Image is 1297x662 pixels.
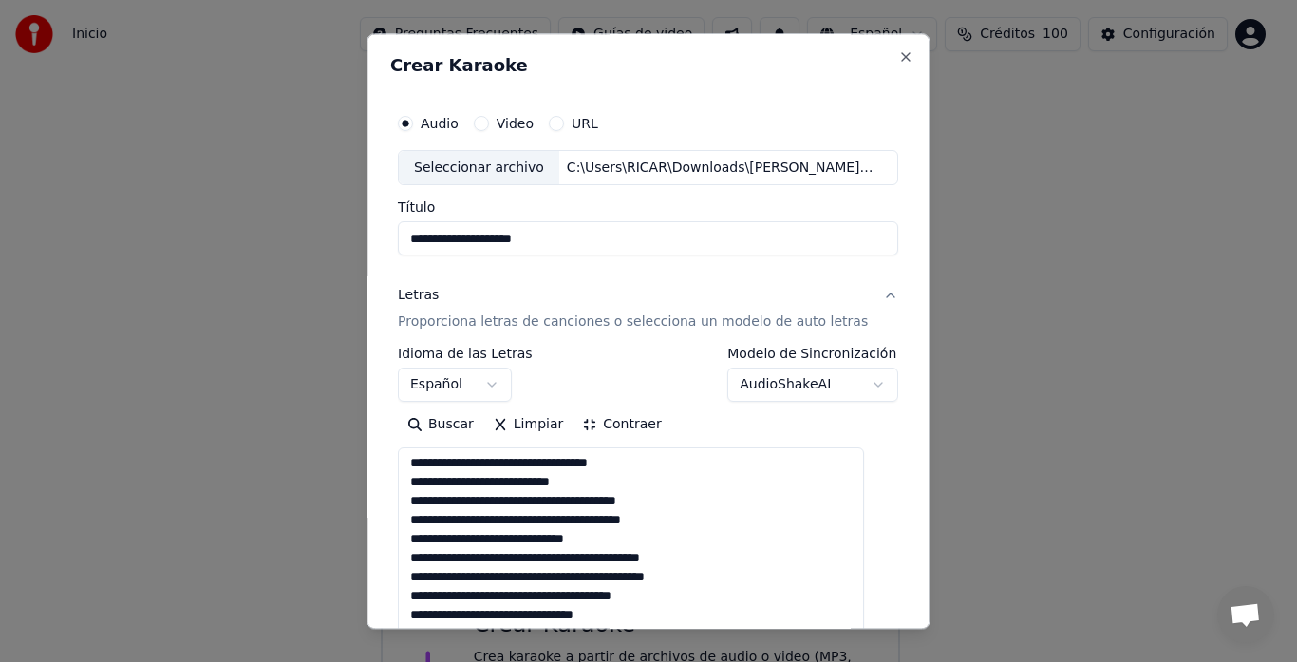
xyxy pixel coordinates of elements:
label: URL [572,117,598,130]
h2: Crear Karaoke [390,57,906,74]
label: Modelo de Sincronización [728,348,899,361]
button: Contraer [573,410,671,441]
div: Seleccionar archivo [399,151,559,185]
button: Buscar [398,410,483,441]
label: Audio [421,117,459,130]
p: Proporciona letras de canciones o selecciona un modelo de auto letras [398,313,868,332]
label: Video [497,117,534,130]
button: LetrasProporciona letras de canciones o selecciona un modelo de auto letras [398,272,898,348]
label: Idioma de las Letras [398,348,533,361]
div: Letras [398,287,439,306]
label: Título [398,201,898,215]
div: C:\Users\RICAR\Downloads\[PERSON_NAME].mp3 [559,159,882,178]
button: Limpiar [483,410,573,441]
